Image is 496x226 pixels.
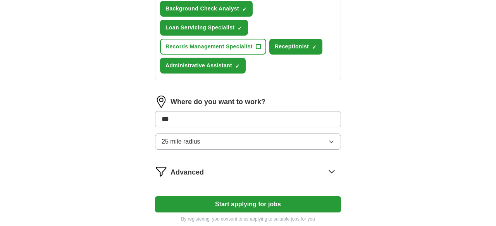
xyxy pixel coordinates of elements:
[155,216,341,223] p: By registering, you consent to us applying to suitable jobs for you
[155,165,167,178] img: filter
[165,24,234,32] span: Loan Servicing Specialist
[155,196,341,212] button: Start applying for jobs
[165,43,253,51] span: Records Management Specialist
[312,44,317,50] span: ✓
[242,6,247,12] span: ✓
[238,25,242,31] span: ✓
[170,167,204,178] span: Advanced
[162,137,200,146] span: 25 mile radius
[165,5,239,13] span: Background Check Analyst
[160,20,248,36] button: Loan Servicing Specialist✓
[235,63,240,69] span: ✓
[165,62,232,70] span: Administrative Assistant
[160,39,266,55] button: Records Management Specialist
[160,58,246,74] button: Administrative Assistant✓
[170,97,265,107] label: Where do you want to work?
[275,43,309,51] span: Receptionist
[155,96,167,108] img: location.png
[269,39,322,55] button: Receptionist✓
[155,134,341,150] button: 25 mile radius
[160,1,253,17] button: Background Check Analyst✓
